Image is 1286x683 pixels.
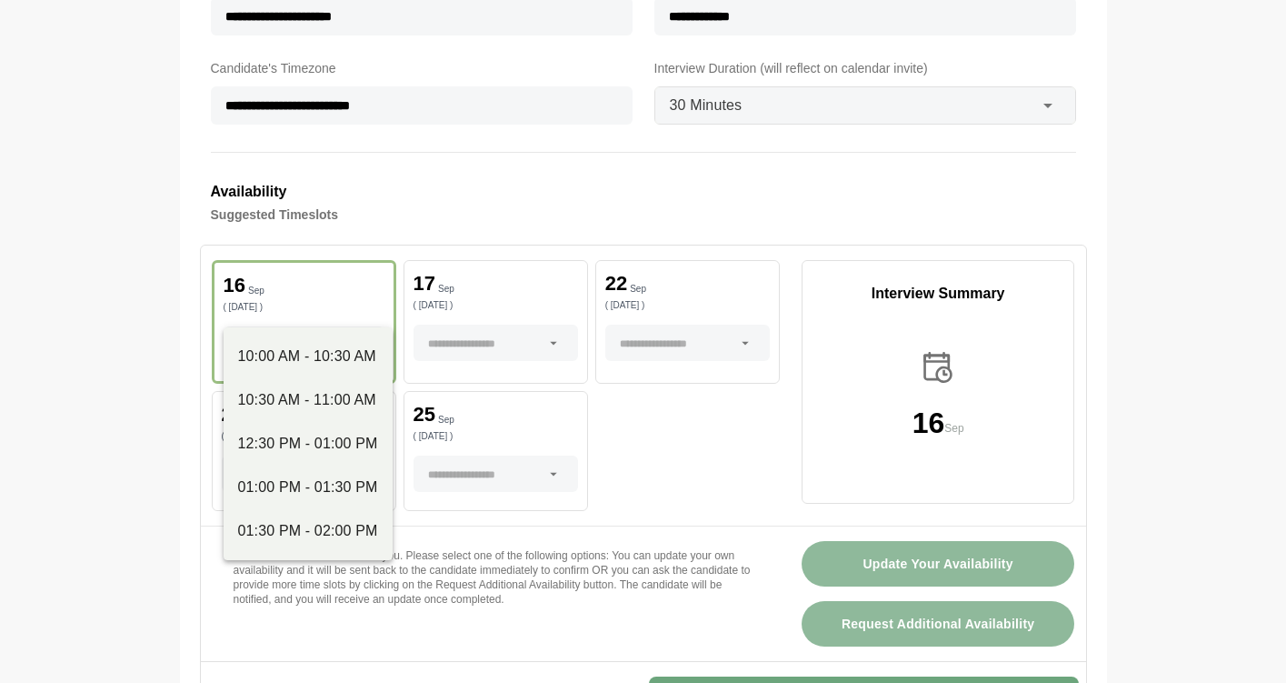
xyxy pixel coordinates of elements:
[944,419,963,437] p: Sep
[605,301,770,310] p: ( [DATE] )
[211,204,1076,226] h4: Suggested Timeslots
[438,285,454,294] p: Sep
[211,180,1076,204] h3: Availability
[224,276,245,296] p: 16
[224,303,384,312] p: ( [DATE] )
[234,548,758,607] p: If none of these times work for you. Please select one of the following options: You can update y...
[803,283,1074,305] p: Interview Summary
[438,416,454,425] p: Sep
[802,541,1075,587] button: Update Your Availability
[414,432,578,441] p: ( [DATE] )
[605,274,627,294] p: 22
[222,405,244,425] p: 23
[654,57,1076,79] label: Interview Duration (will reflect on calendar invite)
[246,416,263,425] p: Sep
[670,94,743,117] span: 30 Minutes
[919,348,957,387] img: calender
[802,601,1075,647] button: Request Additional Availability
[211,57,633,79] label: Candidate's Timezone
[912,408,945,437] p: 16
[222,432,386,441] p: ( [DATE] )
[630,285,646,294] p: Sep
[414,301,578,310] p: ( [DATE] )
[414,405,435,425] p: 25
[414,274,435,294] p: 17
[248,286,264,296] p: Sep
